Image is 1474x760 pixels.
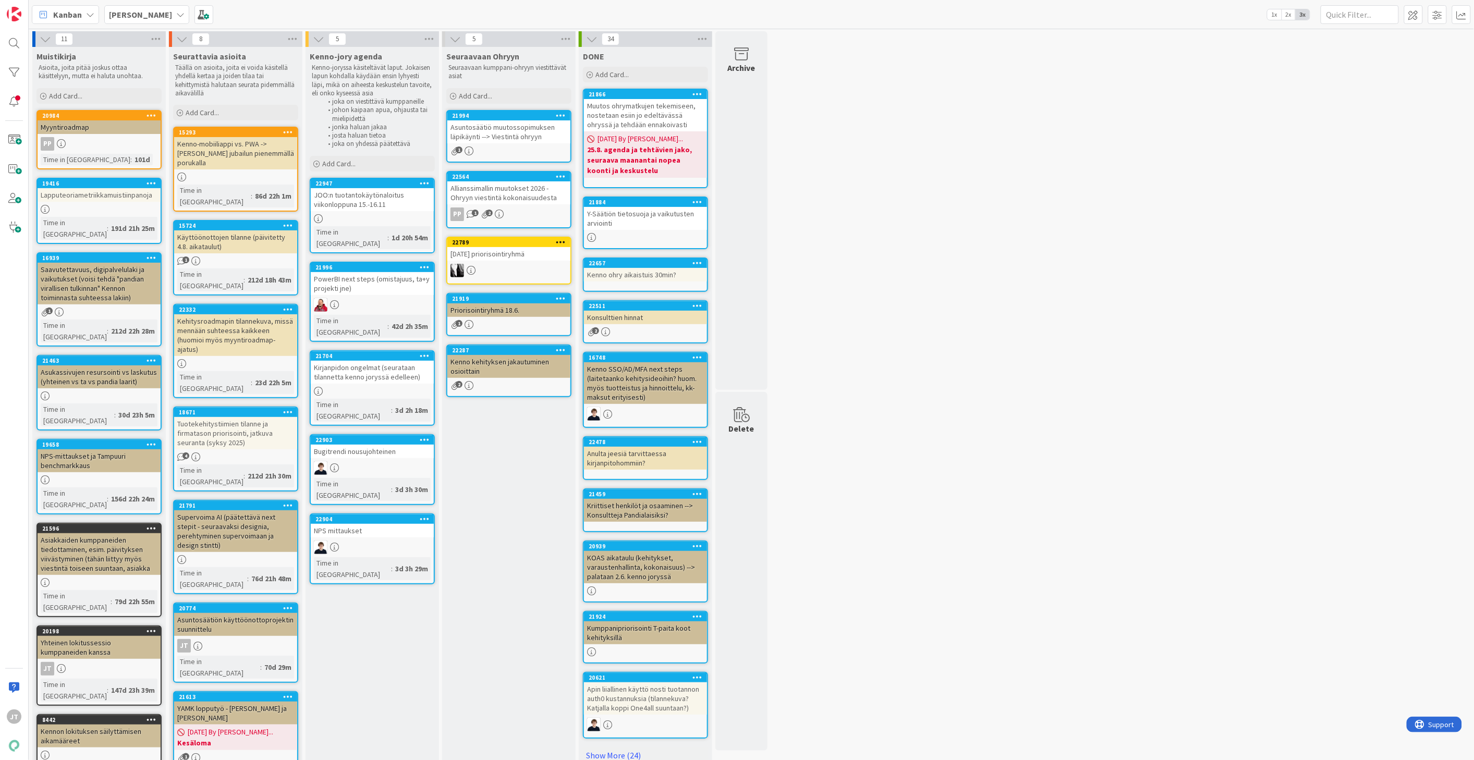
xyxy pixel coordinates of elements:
div: 21996 [311,263,434,272]
span: : [251,190,252,202]
a: 21866Muutos ohrymatkujen tekemiseen, nostetaan esiin jo edeltävässä ohryssä ja tehdään ennakoivas... [583,89,708,188]
div: 21596 [42,525,161,532]
div: JS [311,298,434,312]
div: 21866 [584,90,707,99]
div: 8442Kennon lokituksen säilyttämisen aikamääreet [38,715,161,747]
span: 8 [192,33,210,45]
div: 18671Tuotekehitystiimien tilanne ja firmatason priorisointi, jatkuva seuranta (syksy 2025) [174,408,297,449]
div: Kumppanipriorisointi T-paita koot kehityksillä [584,621,707,644]
div: Y-Säätiön tietosuoja ja vaikutusten arviointi [584,207,707,230]
div: PP [450,207,464,221]
div: PP [41,137,54,151]
div: 20621 [589,674,707,681]
div: 16939 [42,254,161,262]
div: 22332Kehitysroadmapin tilannekuva, missä mennään suhteessa kaikkeen (huomioi myös myyntiroadmap-a... [174,305,297,356]
div: 16748Kenno SSO/AD/MFA next steps (laitetaanko kehitysideoihin? huom. myös tuotteistus ja hinnoitt... [584,353,707,404]
div: Tuotekehitystiimien tilanne ja firmatason priorisointi, jatkuva seuranta (syksy 2025) [174,417,297,449]
span: : [107,684,108,696]
div: 20198Yhteinen lokitussessio kumppaneiden kanssa [38,627,161,659]
div: 15293 [179,129,297,136]
div: 18671 [174,408,297,417]
span: Add Card... [459,91,492,101]
div: Asiakkaiden kumppaneiden tiedottaminen, esim. päivityksen viivästyminen (tähän liittyy myös viest... [38,533,161,575]
span: Kanban [53,8,82,21]
span: : [387,321,389,332]
div: Supervoima AI (päätettävä next stepit - seuraavaksi designia, perehtyminen supervoimaan ja design... [174,510,297,552]
div: PP [38,137,161,151]
div: Time in [GEOGRAPHIC_DATA] [177,464,243,487]
div: 86d 22h 1m [252,190,294,202]
div: 22657 [589,260,707,267]
span: : [114,409,116,421]
a: 19658NPS-mittaukset ja Tampuuri benchmarkkausTime in [GEOGRAPHIC_DATA]:156d 22h 24m [36,439,162,514]
span: 11 [55,33,73,45]
span: : [130,154,132,165]
div: PP [447,207,570,221]
span: 1 [472,210,479,216]
li: joka on viestittävä kumppaneille [322,97,433,106]
span: Seuraavaan Ohryyn [446,51,519,62]
div: Kenno-mobiiliappi vs. PWA -> [PERSON_NAME] jubailun pienemmällä porukalla [174,137,297,169]
div: Time in [GEOGRAPHIC_DATA] [41,679,107,702]
span: : [391,484,393,495]
div: 23d 22h 5m [252,377,294,388]
div: Yhteinen lokitussessio kumppaneiden kanssa [38,636,161,659]
div: 8442 [38,715,161,725]
div: 21924 [589,613,707,620]
div: 22478 [584,437,707,447]
a: 22332Kehitysroadmapin tilannekuva, missä mennään suhteessa kaikkeen (huomioi myös myyntiroadmap-a... [173,304,298,398]
div: 15724 [174,221,297,230]
span: 4 [182,452,189,459]
span: : [111,596,112,607]
div: 21596Asiakkaiden kumppaneiden tiedottaminen, esim. päivityksen viivästyminen (tähän liittyy myös ... [38,524,161,575]
div: 16748 [584,353,707,362]
div: 22478 [589,438,707,446]
b: 25.8. agenda ja tehtävien jako, seuraava maanantai nopea koonti ja keskustelu [587,144,704,176]
a: 18671Tuotekehitystiimien tilanne ja firmatason priorisointi, jatkuva seuranta (syksy 2025)Time in... [173,407,298,492]
div: Time in [GEOGRAPHIC_DATA] [314,315,387,338]
div: JT [41,662,54,676]
div: 212d 18h 43m [245,274,294,286]
div: YAMK lopputyö - [PERSON_NAME] ja [PERSON_NAME] [174,702,297,725]
div: 20939 [589,543,707,550]
div: 15293Kenno-mobiiliappi vs. PWA -> [PERSON_NAME] jubailun pienemmällä porukalla [174,128,297,169]
div: 22947JOO:n tuotantokäytönaloitus viikonloppuna 15.-16.11 [311,179,434,211]
div: 20939KOAS aikataulu (kehitykset, varaustenhallinta, kokonaisuus) --> palataan 2.6. kenno joryssä [584,542,707,583]
span: : [387,232,389,243]
div: Time in [GEOGRAPHIC_DATA] [41,403,114,426]
a: 22511Konsulttien hinnat [583,300,708,344]
a: 22789[DATE] priorisointiryhmäKV [446,237,571,285]
div: Lapputeoriametriikkamuistiinpanoja [38,188,161,202]
div: 22657Kenno ohry aikaistuis 30min? [584,259,707,281]
div: 79d 22h 55m [112,596,157,607]
div: 22789 [452,239,570,246]
div: 21924 [584,612,707,621]
a: 20984MyyntiroadmapPPTime in [GEOGRAPHIC_DATA]:101d [36,110,162,169]
div: JT [174,639,297,653]
div: 21884Y-Säätiön tietosuoja ja vaikutusten arviointi [584,198,707,230]
div: 21884 [589,199,707,206]
span: 1 [46,308,53,314]
div: Archive [728,62,756,74]
div: NPS-mittaukset ja Tampuuri benchmarkkaus [38,449,161,472]
span: [DATE] By [PERSON_NAME]... [188,727,273,738]
div: 22904NPS mittaukset [311,514,434,537]
div: Time in [GEOGRAPHIC_DATA] [314,226,387,249]
div: 21791Supervoima AI (päätettävä next stepit - seuraavaksi designia, perehtyminen supervoimaan ja d... [174,501,297,552]
div: 19658NPS-mittaukset ja Tampuuri benchmarkkaus [38,440,161,472]
span: : [243,274,245,286]
div: 21866 [589,91,707,98]
span: 1 [182,256,189,263]
div: 22564Allianssimallin muutokset 2026 - Ohryyn viestintä kokonaisuudesta [447,172,570,204]
div: 1d 20h 54m [389,232,431,243]
div: 76d 21h 48m [249,573,294,584]
span: 2 [456,381,462,388]
div: 20198 [38,627,161,636]
div: JT [7,709,21,724]
a: 22904NPS mittauksetMTTime in [GEOGRAPHIC_DATA]:3d 3h 29m [310,513,435,584]
p: Asioita, joita pitää joskus ottaa käsittelyyn, mutta ei haluta unohtaa. [39,64,160,81]
div: 22903Bugitrendi nousujohteinen [311,435,434,458]
div: Kehitysroadmapin tilannekuva, missä mennään suhteessa kaikkeen (huomioi myös myyntiroadmap-ajatus) [174,314,297,356]
div: Time in [GEOGRAPHIC_DATA] [177,185,251,207]
div: 22332 [174,305,297,314]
